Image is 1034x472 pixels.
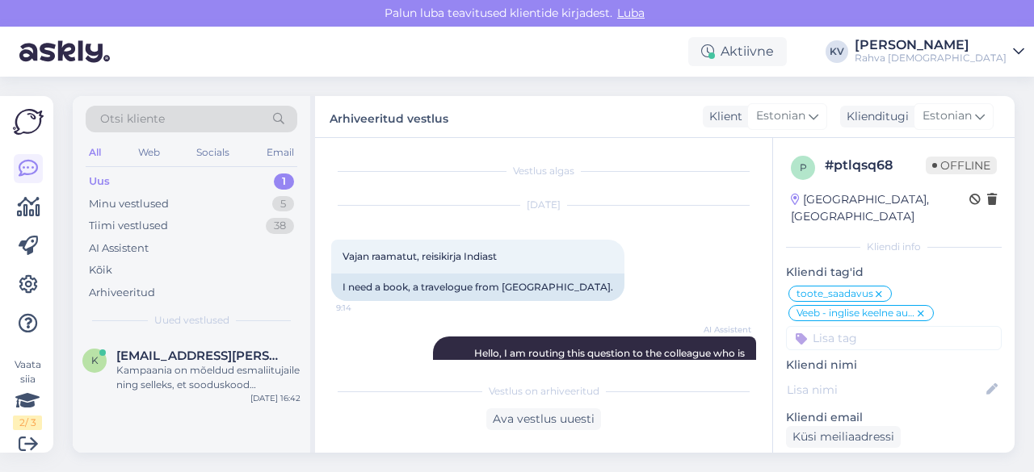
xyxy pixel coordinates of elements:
div: Vestlus algas [331,164,756,178]
span: p [800,161,807,173]
input: Lisa nimi [787,381,983,399]
span: Vajan raamatut, reisikirja Indiast [343,250,497,262]
input: Lisa tag [786,326,1002,350]
p: Kliendi tag'id [786,264,1002,281]
div: Uus [89,173,110,190]
div: AI Assistent [89,240,149,257]
div: Klient [703,108,742,125]
div: Küsi meiliaadressi [786,426,901,448]
span: Veeb - inglise keelne audioraamat [797,308,915,318]
div: [PERSON_NAME] [855,39,1007,52]
span: k [91,354,99,366]
p: Kliendi nimi [786,357,1002,374]
span: Luba [612,6,649,20]
span: AI Assistent [691,324,751,336]
div: [GEOGRAPHIC_DATA], [GEOGRAPHIC_DATA] [791,191,969,225]
div: Klienditugi [840,108,909,125]
label: Arhiveeritud vestlus [330,106,448,127]
span: 9:14 [336,302,397,314]
span: Estonian [756,107,805,125]
span: Hello, I am routing this question to the colleague who is responsible for this topic. The reply m... [458,347,747,388]
div: Kliendi info [786,240,1002,254]
div: KV [826,40,848,63]
div: Minu vestlused [89,196,169,212]
div: Rahva [DEMOGRAPHIC_DATA] [855,52,1007,65]
div: Vaata siia [13,357,42,430]
div: 1 [274,173,294,190]
div: Web [135,142,163,163]
div: # ptlqsq68 [825,156,926,175]
div: All [86,142,104,163]
div: Aktiivne [688,37,787,66]
img: Askly Logo [13,109,44,135]
span: Uued vestlused [154,313,229,328]
div: [DATE] [331,198,756,212]
span: Offline [926,157,997,174]
div: Kampaania on mõeldud esmaliitujaile ning selleks, et sooduskood rakenduks tuleb valida kõigepealt... [116,363,301,392]
span: Vestlus on arhiveeritud [489,384,599,399]
span: Estonian [923,107,972,125]
span: toote_saadavus [797,289,873,299]
div: Kõik [89,262,112,278]
div: Ava vestlus uuesti [486,408,601,430]
p: Kliendi email [786,409,1002,426]
div: Arhiveeritud [89,285,155,301]
div: [DATE] 16:42 [250,392,301,404]
div: 38 [266,218,294,234]
div: Socials [193,142,233,163]
div: I need a book, a travelogue from [GEOGRAPHIC_DATA]. [331,274,624,301]
div: 5 [272,196,294,212]
div: 2 / 3 [13,416,42,430]
div: Email [263,142,297,163]
span: Otsi kliente [100,111,165,127]
span: kristel.andresen@gmail.com [116,349,284,363]
a: [PERSON_NAME]Rahva [DEMOGRAPHIC_DATA] [855,39,1024,65]
div: Tiimi vestlused [89,218,168,234]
